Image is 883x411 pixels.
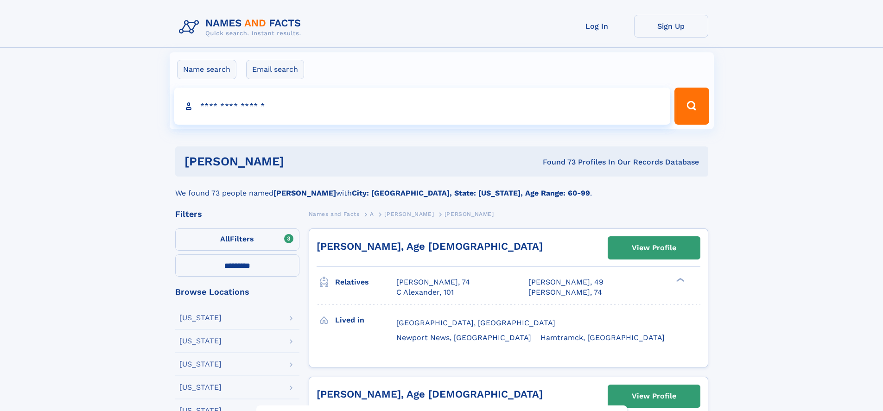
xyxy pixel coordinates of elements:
[175,288,299,296] div: Browse Locations
[220,234,230,243] span: All
[370,211,374,217] span: A
[632,386,676,407] div: View Profile
[175,228,299,251] label: Filters
[528,277,603,287] a: [PERSON_NAME], 49
[396,277,470,287] a: [PERSON_NAME], 74
[384,211,434,217] span: [PERSON_NAME]
[273,189,336,197] b: [PERSON_NAME]
[246,60,304,79] label: Email search
[674,277,685,283] div: ❯
[384,208,434,220] a: [PERSON_NAME]
[396,333,531,342] span: Newport News, [GEOGRAPHIC_DATA]
[396,287,454,297] a: C Alexander, 101
[179,360,222,368] div: [US_STATE]
[608,237,700,259] a: View Profile
[317,240,543,252] a: [PERSON_NAME], Age [DEMOGRAPHIC_DATA]
[528,287,602,297] a: [PERSON_NAME], 74
[177,60,236,79] label: Name search
[179,314,222,322] div: [US_STATE]
[445,211,494,217] span: [PERSON_NAME]
[632,237,676,259] div: View Profile
[560,15,634,38] a: Log In
[309,208,360,220] a: Names and Facts
[335,312,396,328] h3: Lived in
[179,384,222,391] div: [US_STATE]
[175,210,299,218] div: Filters
[540,333,665,342] span: Hamtramck, [GEOGRAPHIC_DATA]
[335,274,396,290] h3: Relatives
[413,157,699,167] div: Found 73 Profiles In Our Records Database
[317,388,543,400] a: [PERSON_NAME], Age [DEMOGRAPHIC_DATA]
[634,15,708,38] a: Sign Up
[174,88,671,125] input: search input
[175,177,708,199] div: We found 73 people named with .
[352,189,590,197] b: City: [GEOGRAPHIC_DATA], State: [US_STATE], Age Range: 60-99
[674,88,709,125] button: Search Button
[179,337,222,345] div: [US_STATE]
[396,318,555,327] span: [GEOGRAPHIC_DATA], [GEOGRAPHIC_DATA]
[608,385,700,407] a: View Profile
[370,208,374,220] a: A
[184,156,413,167] h1: [PERSON_NAME]
[175,15,309,40] img: Logo Names and Facts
